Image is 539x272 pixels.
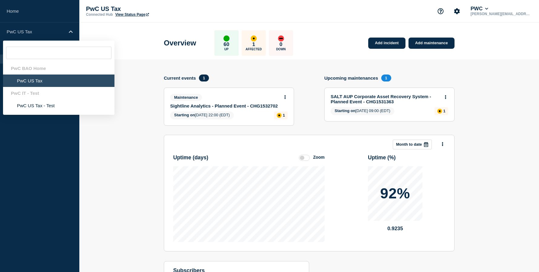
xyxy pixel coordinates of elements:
[3,75,114,87] li: PwC US Tax
[170,94,202,101] span: Maintenance
[393,140,432,149] button: Month to date
[313,155,325,160] div: Zoom
[170,111,234,119] span: [DATE] 22:00 (EDT)
[469,12,532,16] p: [PERSON_NAME][EMAIL_ADDRESS][PERSON_NAME][DOMAIN_NAME]
[368,38,405,49] a: Add incident
[437,109,442,114] div: affected
[173,154,208,161] h3: Uptime ( days )
[368,154,396,161] h3: Uptime ( % )
[331,107,394,115] span: [DATE] 09:00 (EDT)
[335,108,355,113] span: Starting on
[115,12,149,17] a: View Status Page
[86,5,207,12] p: PwC US Tax
[276,48,286,51] p: Down
[224,48,229,51] p: Up
[3,87,114,99] div: PwC IT - Test
[164,39,196,47] h1: Overview
[277,113,282,118] div: affected
[223,35,230,41] div: up
[164,75,196,81] h4: Current events
[443,109,445,113] p: 1
[278,35,284,41] div: down
[223,41,229,48] p: 60
[434,5,447,18] button: Support
[3,62,114,75] div: PwC BAO Home
[368,226,422,232] p: 0.9235
[174,113,195,117] span: Starting on
[451,5,463,18] button: Account settings
[324,75,378,81] h4: Upcoming maintenances
[251,35,257,41] div: affected
[252,41,255,48] p: 1
[7,29,65,34] p: PwC US Tax
[408,38,455,49] a: Add maintenance
[3,99,114,112] li: PwC US Tax - Test
[380,186,410,201] p: 92%
[381,75,391,81] span: 1
[396,142,422,147] p: Month to date
[199,75,209,81] span: 1
[283,113,285,118] p: 1
[86,12,113,17] p: Connected Hub
[279,41,282,48] p: 0
[246,48,262,51] p: Affected
[469,6,489,12] button: PWC
[331,94,440,104] a: SALT AUP Corporate Asset Recovery System - Planned Event - CHG1531363
[170,103,279,108] a: Sightline Analytics - Planned Event - CHG1532702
